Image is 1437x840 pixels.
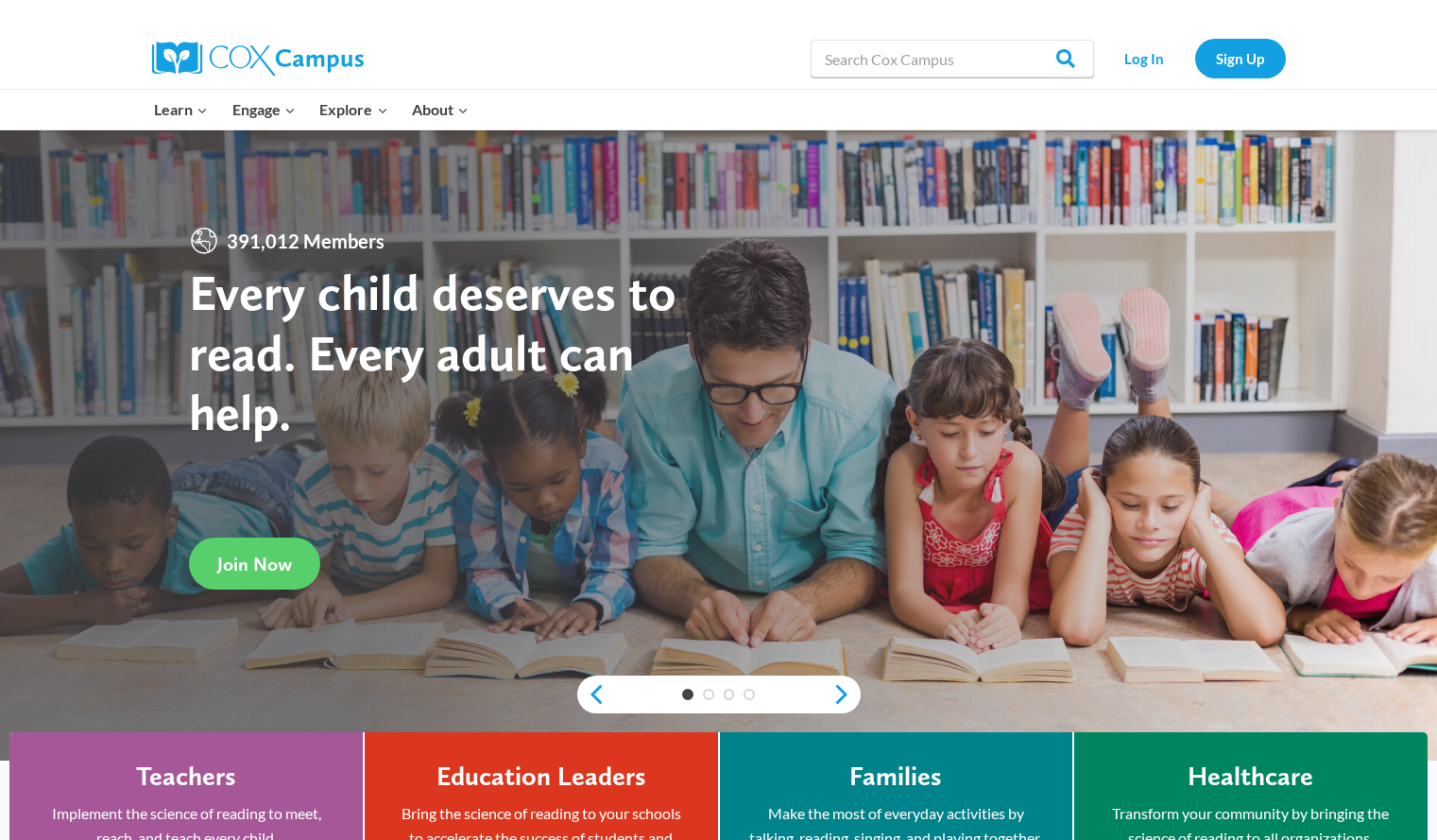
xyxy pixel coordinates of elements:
span: Join Now [217,553,292,575]
h4: Families [849,761,942,793]
h4: Healthcare [1188,761,1313,793]
input: Search Cox Campus [811,40,1094,77]
a: next [832,683,861,706]
strong: Every child deserves to read. Every adult can help. [189,262,676,442]
nav: Secondary Navigation [1103,39,1286,77]
span: Learn [154,97,208,122]
span: Engage [232,97,296,122]
h4: Education Leaders [436,761,646,793]
a: 4 [744,689,755,700]
span: 391,012 Members [219,226,392,256]
span: Explore [319,97,387,122]
a: Log In [1103,39,1186,77]
h4: Teachers [136,761,236,793]
span: About [412,97,469,122]
a: Sign Up [1195,39,1286,77]
a: 3 [724,689,735,700]
img: Cox Campus [152,42,364,76]
a: 1 [682,689,693,700]
nav: Primary Navigation [143,90,481,129]
a: Join Now [189,538,320,590]
a: 2 [703,689,714,700]
a: previous [577,683,606,706]
div: content slider buttons [577,676,861,713]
